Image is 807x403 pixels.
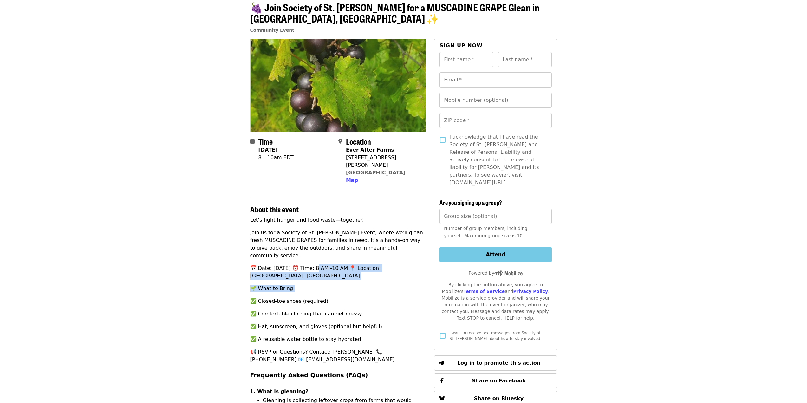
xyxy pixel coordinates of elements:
[346,154,421,169] div: [STREET_ADDRESS][PERSON_NAME]
[250,297,427,305] p: ✅ Closed-toe shoes (required)
[474,395,524,401] span: Share on Bluesky
[346,170,405,176] a: [GEOGRAPHIC_DATA]
[439,113,551,128] input: ZIP code
[258,147,278,153] strong: [DATE]
[250,335,427,343] p: ✅ A reusable water bottle to stay hydrated
[346,177,358,184] button: Map
[498,52,552,67] input: Last name
[250,204,299,215] span: About this event
[346,147,394,153] strong: Ever After Farms
[439,52,493,67] input: First name
[449,331,541,341] span: I want to receive text messages from Society of St. [PERSON_NAME] about how to stay involved.
[251,39,426,131] img: 🍇 Join Society of St. Andrew for a MUSCADINE GRAPE Glean in POMONA PARK, FL ✨ organized by Societ...
[434,373,557,388] button: Share on Facebook
[439,72,551,88] input: Email
[463,289,505,294] a: Terms of Service
[439,42,483,49] span: Sign up now
[250,138,255,144] i: calendar icon
[439,198,502,206] span: Are you signing up a group?
[346,136,371,147] span: Location
[250,264,427,280] p: 📅 Date: [DATE] ⏰ Time: 8 AM -10 AM 📍 Location: [GEOGRAPHIC_DATA], [GEOGRAPHIC_DATA]
[439,282,551,322] div: By clicking the button above, you agree to Mobilize's and . Mobilize is a service provider and wi...
[444,226,527,238] span: Number of group members, including yourself. Maximum group size is 10
[250,285,427,292] p: 🌱 What to Bring:
[346,177,358,183] span: Map
[338,138,342,144] i: map-marker-alt icon
[472,378,526,384] span: Share on Facebook
[513,289,548,294] a: Privacy Policy
[250,229,427,259] p: Join us for a Society of St. [PERSON_NAME] Event, where we’ll glean fresh MUSCADINE GRAPES for fa...
[250,323,427,330] p: ✅ Hat, sunscreen, and gloves (optional but helpful)
[439,93,551,108] input: Mobile number (optional)
[250,371,427,380] h3: Frequently Asked Questions (FAQs)
[250,348,427,363] p: 📢 RSVP or Questions? Contact: [PERSON_NAME] 📞 [PHONE_NUMBER] 📧 [EMAIL_ADDRESS][DOMAIN_NAME]
[449,133,546,186] span: I acknowledge that I have read the Society of St. [PERSON_NAME] and Release of Personal Liability...
[250,388,427,395] h4: 1. What is gleaning?
[439,247,551,262] button: Attend
[494,270,523,276] img: Powered by Mobilize
[250,28,294,33] a: Community Event
[250,310,427,318] p: ✅ Comfortable clothing that can get messy
[250,216,427,224] p: Let’s fight hunger and food waste—together.
[469,270,523,276] span: Powered by
[258,136,273,147] span: Time
[258,154,294,161] div: 8 – 10am EDT
[439,209,551,224] input: [object Object]
[434,355,557,371] button: Log in to promote this action
[457,360,540,366] span: Log in to promote this action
